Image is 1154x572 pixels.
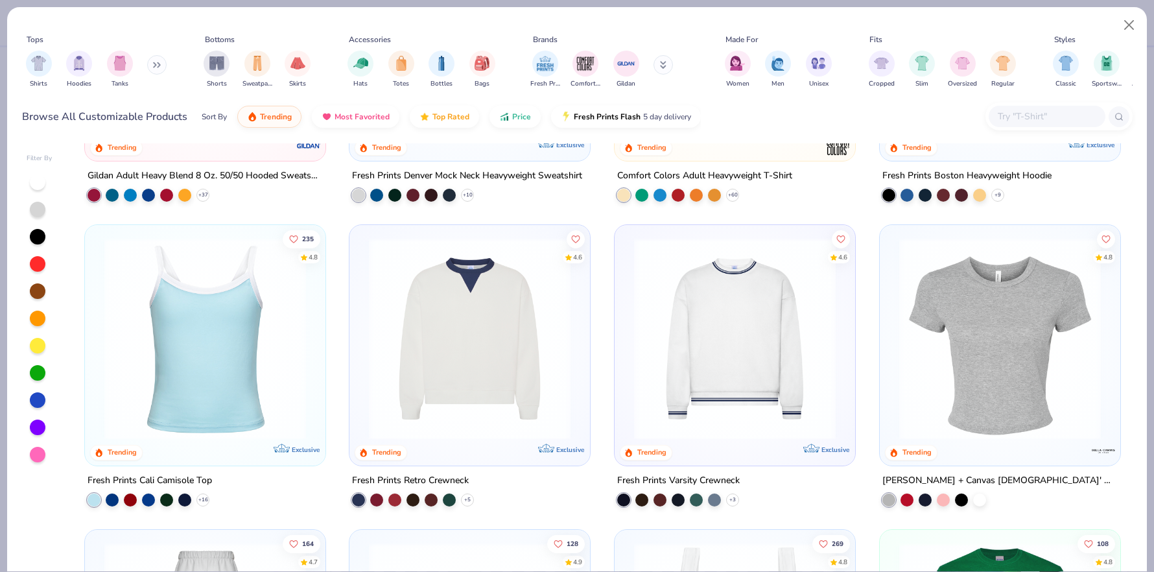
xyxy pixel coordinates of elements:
[551,106,701,128] button: Fresh Prints Flash5 day delivery
[72,56,86,71] img: Hoodies Image
[242,51,272,89] button: filter button
[825,133,851,159] img: Comfort Colors logo
[571,51,600,89] div: filter for Comfort Colors
[1054,34,1076,45] div: Styles
[1117,13,1142,38] button: Close
[765,51,791,89] div: filter for Men
[31,56,46,71] img: Shirts Image
[556,141,584,149] span: Exclusive
[574,252,583,262] div: 4.6
[352,168,582,184] div: Fresh Prints Denver Mock Neck Heavyweight Sweatshirt
[536,54,555,73] img: Fresh Prints Image
[209,56,224,71] img: Shorts Image
[812,534,850,553] button: Like
[347,51,373,89] div: filter for Hats
[530,51,560,89] button: filter button
[729,495,736,503] span: + 3
[260,112,292,122] span: Trending
[204,51,230,89] div: filter for Shorts
[113,56,127,71] img: Tanks Image
[66,51,92,89] button: filter button
[202,111,227,123] div: Sort By
[107,51,133,89] button: filter button
[295,133,321,159] img: Gildan logo
[430,79,453,89] span: Bottles
[948,51,977,89] button: filter button
[613,51,639,89] div: filter for Gildan
[1077,534,1115,553] button: Like
[1053,51,1079,89] button: filter button
[838,252,847,262] div: 4.6
[838,557,847,567] div: 4.8
[995,191,1001,199] span: + 9
[107,51,133,89] div: filter for Tanks
[832,540,843,547] span: 269
[419,112,430,122] img: TopRated.gif
[617,79,635,89] span: Gildan
[312,106,399,128] button: Most Favorited
[285,51,311,89] button: filter button
[302,540,314,547] span: 164
[948,79,977,89] span: Oversized
[22,109,187,125] div: Browse All Customizable Products
[869,34,882,45] div: Fits
[347,51,373,89] button: filter button
[1103,252,1113,262] div: 4.8
[1092,79,1122,89] span: Sportswear
[283,230,320,248] button: Like
[806,51,832,89] div: filter for Unisex
[771,79,784,89] span: Men
[548,534,585,553] button: Like
[955,56,970,71] img: Oversized Image
[1053,51,1079,89] div: filter for Classic
[429,51,454,89] div: filter for Bottles
[67,79,91,89] span: Hoodies
[88,472,212,488] div: Fresh Prints Cali Camisole Top
[882,472,1118,488] div: [PERSON_NAME] + Canvas [DEMOGRAPHIC_DATA]' Micro Ribbed Baby Tee
[556,445,584,453] span: Exclusive
[285,51,311,89] div: filter for Skirts
[725,51,751,89] div: filter for Women
[349,34,391,45] div: Accessories
[463,191,473,199] span: + 10
[915,79,928,89] span: Slim
[869,79,895,89] span: Cropped
[806,51,832,89] button: filter button
[530,51,560,89] div: filter for Fresh Prints
[475,79,489,89] span: Bags
[394,56,408,71] img: Totes Image
[725,34,758,45] div: Made For
[410,106,479,128] button: Top Rated
[98,238,312,440] img: a25d9891-da96-49f3-a35e-76288174bf3a
[309,557,318,567] div: 4.7
[1087,141,1114,149] span: Exclusive
[309,252,318,262] div: 4.8
[728,191,738,199] span: + 60
[1092,51,1122,89] div: filter for Sportswear
[429,51,454,89] button: filter button
[283,534,320,553] button: Like
[990,51,1016,89] div: filter for Regular
[88,168,323,184] div: Gildan Adult Heavy Blend 8 Oz. 50/50 Hooded Sweatshirt
[996,109,1096,124] input: Try "T-Shirt"
[512,112,531,122] span: Price
[1055,79,1076,89] span: Classic
[882,168,1052,184] div: Fresh Prints Boston Heavyweight Hoodie
[475,56,489,71] img: Bags Image
[362,238,577,440] img: 3abb6cdb-110e-4e18-92a0-dbcd4e53f056
[27,34,43,45] div: Tops
[198,191,207,199] span: + 37
[567,540,579,547] span: 128
[247,112,257,122] img: trending.gif
[991,79,1015,89] span: Regular
[388,51,414,89] div: filter for Totes
[388,51,414,89] button: filter button
[909,51,935,89] div: filter for Slim
[811,56,826,71] img: Unisex Image
[302,235,314,242] span: 235
[1097,230,1115,248] button: Like
[771,56,785,71] img: Men Image
[948,51,977,89] div: filter for Oversized
[613,51,639,89] button: filter button
[571,51,600,89] button: filter button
